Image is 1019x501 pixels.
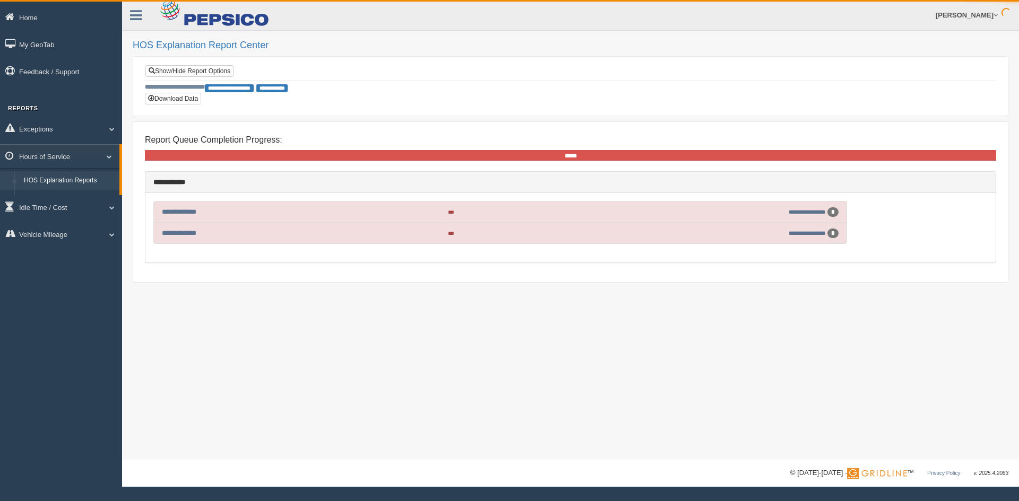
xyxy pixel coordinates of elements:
div: © [DATE]-[DATE] - ™ [790,468,1008,479]
img: Gridline [847,468,907,479]
h4: Report Queue Completion Progress: [145,135,996,145]
button: Download Data [145,93,201,104]
a: HOS Violation Audit Reports [19,190,119,209]
a: Privacy Policy [927,470,960,476]
a: HOS Explanation Reports [19,171,119,190]
span: v. 2025.4.2063 [974,470,1008,476]
h2: HOS Explanation Report Center [133,40,1008,51]
a: Show/Hide Report Options [145,65,234,77]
